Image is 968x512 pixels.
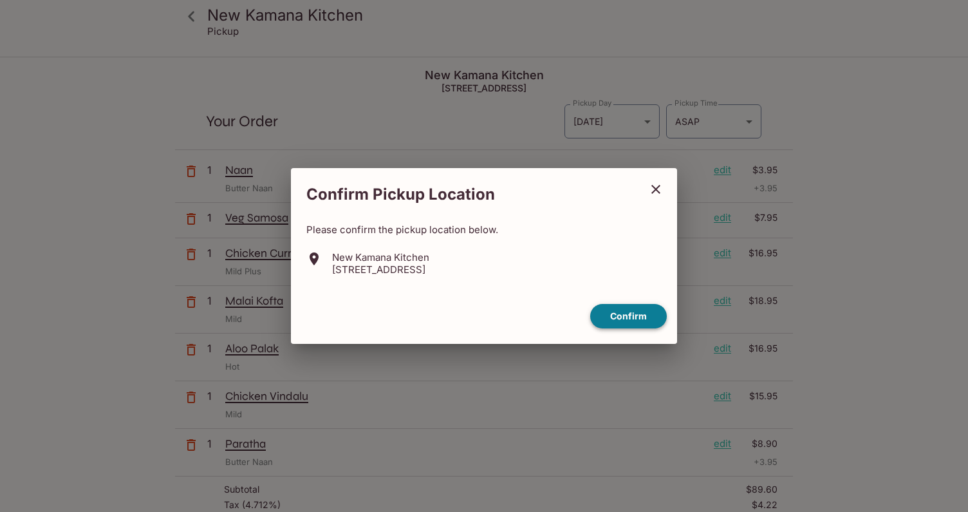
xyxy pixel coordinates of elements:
[306,223,662,236] p: Please confirm the pickup location below.
[332,263,429,276] p: [STREET_ADDRESS]
[590,304,667,329] button: confirm
[640,173,672,205] button: close
[332,251,429,263] p: New Kamana Kitchen
[291,178,640,211] h2: Confirm Pickup Location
